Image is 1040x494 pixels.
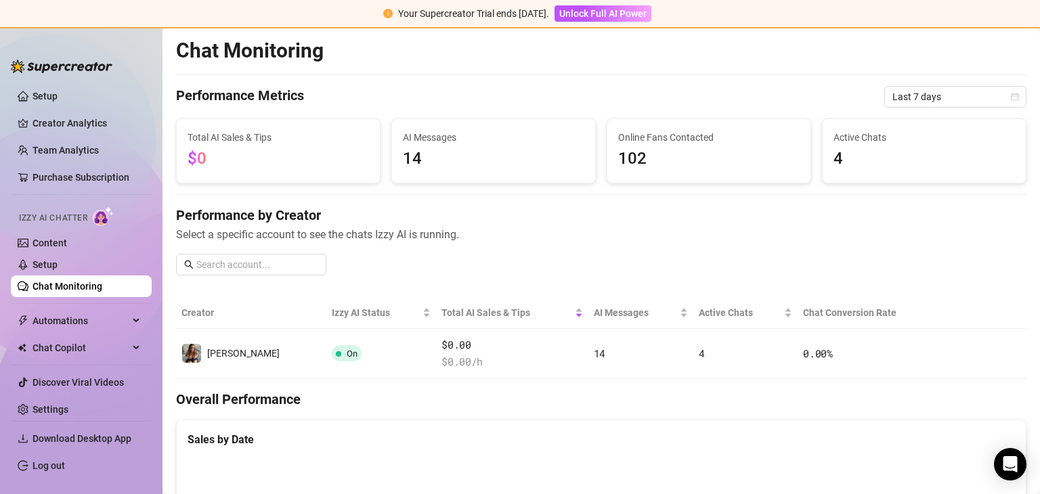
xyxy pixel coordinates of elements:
a: Team Analytics [32,145,99,156]
span: search [184,260,194,269]
span: 4 [699,346,705,360]
a: Purchase Subscription [32,166,141,188]
a: Unlock Full AI Power [555,8,651,19]
a: Setup [32,91,58,102]
span: AI Messages [403,130,584,145]
span: 14 [594,346,605,360]
span: 0.00 % [803,346,833,360]
div: Open Intercom Messenger [994,448,1026,480]
span: Active Chats [699,305,781,320]
span: On [347,349,357,359]
span: Download Desktop App [32,433,131,444]
span: exclamation-circle [383,9,393,18]
span: AI Messages [594,305,678,320]
span: [PERSON_NAME] [207,348,280,359]
span: Total AI Sales & Tips [441,305,571,320]
span: thunderbolt [18,315,28,326]
h4: Performance Metrics [176,86,304,108]
a: Chat Monitoring [32,281,102,292]
span: $0.00 [441,337,582,353]
th: Izzy AI Status [326,297,436,329]
span: 102 [618,146,800,172]
span: Online Fans Contacted [618,130,800,145]
h4: Overall Performance [176,390,1026,409]
th: AI Messages [588,297,694,329]
a: Log out [32,460,65,471]
span: 4 [833,146,1015,172]
a: Setup [32,259,58,270]
span: Izzy AI Chatter [19,212,87,225]
a: Creator Analytics [32,112,141,134]
th: Active Chats [693,297,798,329]
img: AI Chatter [93,206,114,226]
a: Settings [32,404,68,415]
h2: Chat Monitoring [176,38,324,64]
span: Izzy AI Status [332,305,420,320]
span: Chat Copilot [32,337,129,359]
span: $ 0.00 /h [441,354,582,370]
img: Andy [182,344,201,363]
span: Last 7 days [892,87,1018,107]
th: Chat Conversion Rate [798,297,941,329]
input: Search account... [196,257,318,272]
a: Content [32,238,67,248]
span: Total AI Sales & Tips [188,130,369,145]
span: Select a specific account to see the chats Izzy AI is running. [176,226,1026,243]
th: Total AI Sales & Tips [436,297,588,329]
span: Automations [32,310,129,332]
img: Chat Copilot [18,343,26,353]
span: Unlock Full AI Power [559,8,647,19]
div: Sales by Date [188,431,1015,448]
span: 14 [403,146,584,172]
a: Discover Viral Videos [32,377,124,388]
span: Your Supercreator Trial ends [DATE]. [398,8,549,19]
span: calendar [1011,93,1019,101]
th: Creator [176,297,326,329]
span: $0 [188,149,207,168]
span: download [18,433,28,444]
button: Unlock Full AI Power [555,5,651,22]
h4: Performance by Creator [176,206,1026,225]
img: logo-BBDzfeDw.svg [11,60,112,73]
span: Active Chats [833,130,1015,145]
